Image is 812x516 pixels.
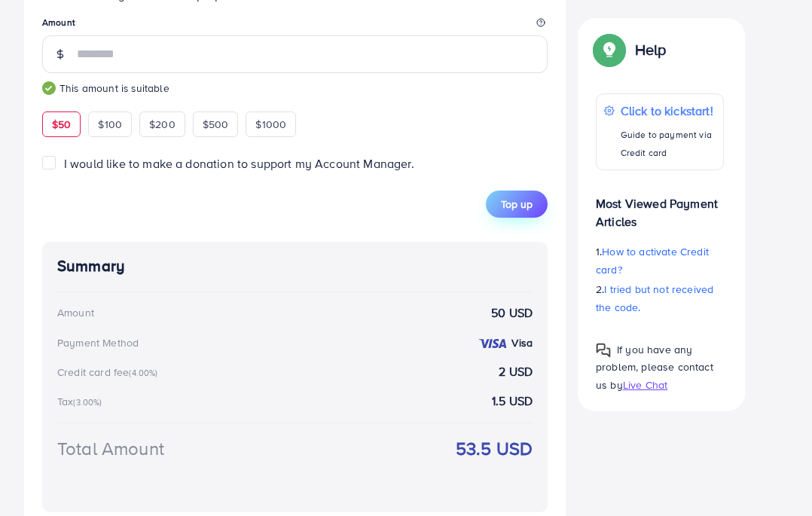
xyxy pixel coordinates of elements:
button: Top up [486,191,548,218]
strong: Visa [511,335,533,350]
span: Top up [501,197,533,212]
span: $50 [52,117,71,132]
div: Tax [57,394,107,409]
img: Popup guide [596,343,611,358]
img: guide [42,81,56,95]
div: Total Amount [57,435,164,462]
div: Payment Method [57,335,139,350]
iframe: Chat [748,448,801,505]
strong: 53.5 USD [456,435,533,462]
span: Live Chat [623,377,667,392]
img: credit [478,337,508,350]
legend: Amount [42,16,548,35]
span: $100 [98,117,122,132]
p: Help [635,41,667,59]
div: Amount [57,305,94,320]
h4: Summary [57,257,533,276]
span: $1000 [255,117,286,132]
small: This amount is suitable [42,81,548,96]
span: $500 [203,117,229,132]
strong: 2 USD [499,363,533,380]
p: Most Viewed Payment Articles [596,182,724,231]
p: 1. [596,243,724,279]
p: Guide to payment via Credit card [621,126,716,162]
span: How to activate Credit card? [596,244,709,277]
small: (3.00%) [73,396,102,408]
p: Click to kickstart! [621,102,716,120]
div: Credit card fee [57,365,163,380]
span: If you have any problem, please contact us by [596,342,713,392]
small: (4.00%) [129,367,157,379]
img: Popup guide [596,36,623,63]
span: I tried but not received the code. [596,282,713,315]
strong: 50 USD [491,304,533,322]
span: I would like to make a donation to support my Account Manager. [64,155,414,172]
span: $200 [149,117,176,132]
p: 2. [596,280,724,316]
strong: 1.5 USD [492,392,533,410]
